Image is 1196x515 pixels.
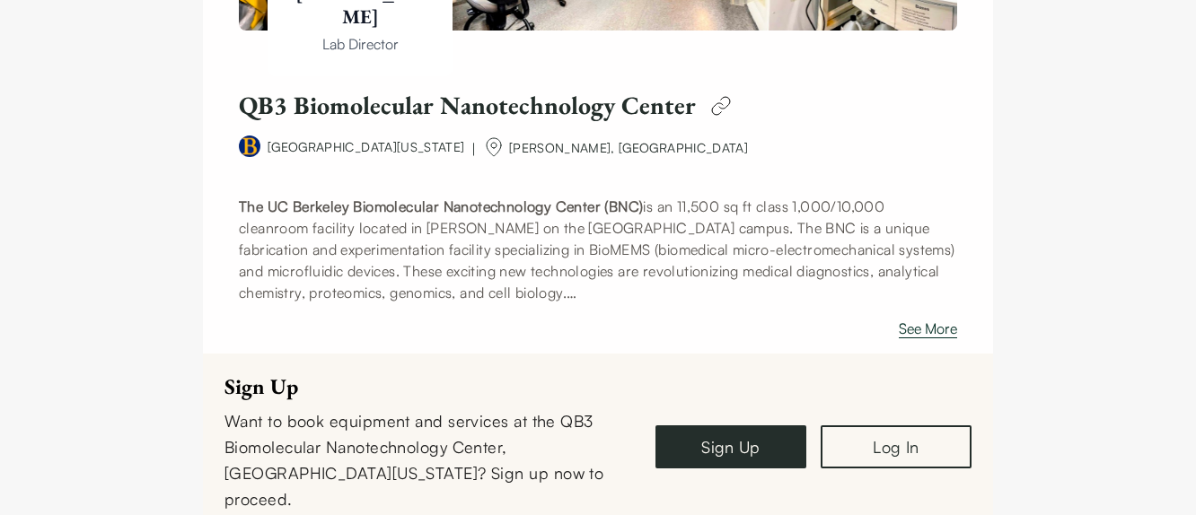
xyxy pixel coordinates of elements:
strong: The UC Berkeley Biomolecular Nanotechnology Center (BNC) [239,197,643,215]
div: | [471,138,476,160]
img: edit [703,88,739,124]
div: Want to book equipment and services at the QB3 Biomolecular Nanotechnology Center, [GEOGRAPHIC_DA... [224,408,634,511]
p: Lab Director [293,33,427,55]
a: Sign Up [655,425,806,468]
a: [GEOGRAPHIC_DATA][US_STATE] [268,139,464,154]
img: org-name [483,136,505,158]
button: See More [899,318,957,346]
img: university [239,135,260,157]
h1: QB3 Biomolecular Nanotechnology Center [239,90,696,121]
a: Log In [821,425,972,468]
div: Sign Up [224,375,634,397]
span: [PERSON_NAME], [GEOGRAPHIC_DATA] [509,140,748,155]
p: is an 11,500 sq ft class 1,000/10,000 cleanroom facility located in [PERSON_NAME] on the [GEOGRAP... [239,196,957,303]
